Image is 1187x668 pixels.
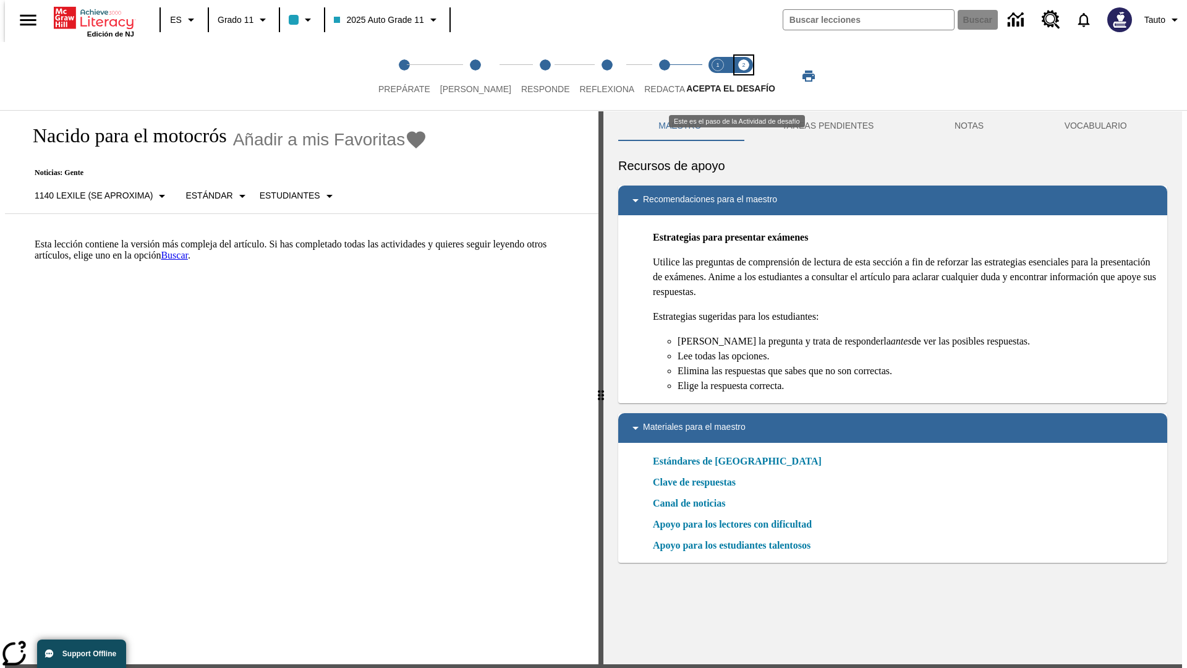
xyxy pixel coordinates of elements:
button: Añadir a mis Favoritas - Nacido para el motocrós [233,129,428,150]
span: Añadir a mis Favoritas [233,130,406,150]
span: ACEPTA EL DESAFÍO [686,83,775,93]
button: Lee step 2 of 5 [430,42,521,110]
p: 1140 Lexile (Se aproxima) [35,189,153,202]
button: Tipo de apoyo, Estándar [181,185,254,207]
a: Buscar [161,250,188,260]
span: ES [170,14,182,27]
li: Elige la respuesta correcta. [678,379,1157,393]
div: reading [5,111,598,658]
strong: Estrategias para presentar exámenes [653,232,808,242]
span: Edición de NJ [87,30,134,38]
button: TAREAS PENDIENTES [742,111,914,141]
button: NOTAS [914,111,1024,141]
text: 2 [742,62,745,68]
button: Maestro [618,111,742,141]
button: Reflexiona step 4 of 5 [569,42,644,110]
div: Pulsa la tecla de intro o la barra espaciadora y luego presiona las flechas de derecha e izquierd... [598,111,603,664]
a: Apoyo para los lectores con dificultad [653,517,819,532]
button: Prepárate step 1 of 5 [368,42,440,110]
button: Seleccionar estudiante [255,185,342,207]
button: Clase: 2025 Auto Grade 11, Selecciona una clase [329,9,445,31]
span: Redacta [644,84,685,94]
a: Notificaciones [1068,4,1100,36]
li: Elimina las respuestas que sabes que no son correctas. [678,364,1157,379]
img: Avatar [1107,7,1132,32]
p: Materiales para el maestro [643,421,746,435]
a: Apoyo para los estudiantes talentosos [653,538,818,553]
button: Support Offline [37,640,126,668]
li: Lee todas las opciones. [678,349,1157,364]
button: Seleccione Lexile, 1140 Lexile (Se aproxima) [30,185,174,207]
button: Acepta el desafío contesta step 2 of 2 [726,42,762,110]
h1: Nacido para el motocrós [20,124,227,147]
p: Estrategias sugeridas para los estudiantes: [653,309,1157,324]
p: Utilice las preguntas de comprensión de lectura de esta sección a fin de reforzar las estrategias... [653,255,1157,299]
a: Canal de noticias, Se abrirá en una nueva ventana o pestaña [653,496,725,511]
button: Lenguaje: ES, Selecciona un idioma [164,9,204,31]
span: Prepárate [378,84,430,94]
button: Redacta step 5 of 5 [634,42,695,110]
div: Instructional Panel Tabs [618,111,1167,141]
a: Centro de recursos, Se abrirá en una pestaña nueva. [1034,3,1068,36]
p: Noticias: Gente [20,168,427,178]
div: Portada [54,4,134,38]
div: Este es el paso de la Actividad de desafío [669,115,805,127]
span: Tauto [1144,14,1165,27]
button: Grado: Grado 11, Elige un grado [213,9,275,31]
input: Buscar campo [783,10,954,30]
a: Clave de respuestas, Se abrirá en una nueva ventana o pestaña [653,475,736,490]
span: Reflexiona [579,84,634,94]
li: [PERSON_NAME] la pregunta y trata de responderla de ver las posibles respuestas. [678,334,1157,349]
span: [PERSON_NAME] [440,84,511,94]
div: activity [603,111,1182,664]
span: Grado 11 [218,14,253,27]
text: 1 [716,62,719,68]
button: Imprimir [789,65,828,87]
span: Responde [521,84,570,94]
span: 2025 Auto Grade 11 [334,14,423,27]
p: Estudiantes [260,189,320,202]
div: Materiales para el maestro [618,413,1167,443]
button: Escoja un nuevo avatar [1100,4,1139,36]
h6: Recursos de apoyo [618,156,1167,176]
p: Estándar [185,189,232,202]
a: Centro de información [1000,3,1034,37]
button: Perfil/Configuración [1139,9,1187,31]
button: VOCABULARIO [1024,111,1167,141]
div: Recomendaciones para el maestro [618,186,1167,215]
span: Support Offline [62,649,116,658]
em: antes [891,336,912,346]
button: El color de la clase es azul claro. Cambiar el color de la clase. [284,9,320,31]
a: Estándares de [GEOGRAPHIC_DATA] [653,454,829,469]
p: Esta lección contiene la versión más compleja del artículo. Si has completado todas las actividad... [35,239,584,261]
button: Acepta el desafío lee step 1 of 2 [700,42,736,110]
p: Recomendaciones para el maestro [643,193,777,208]
button: Responde step 3 of 5 [511,42,580,110]
button: Abrir el menú lateral [10,2,46,38]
